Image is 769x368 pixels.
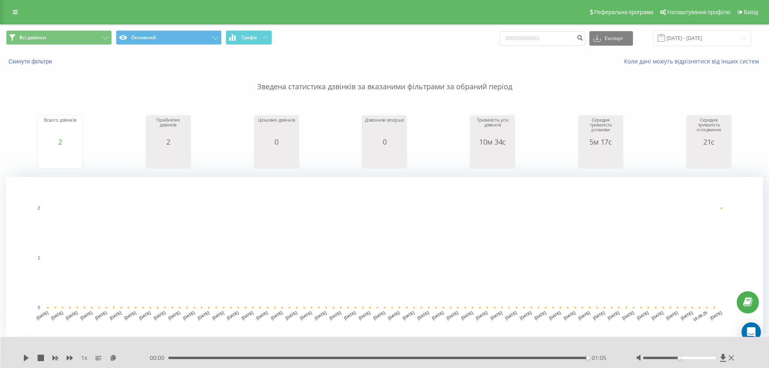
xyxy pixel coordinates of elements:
[580,118,621,138] div: Середня тривалість розмови
[38,256,40,260] text: 1
[667,9,730,15] span: Налаштування профілю
[256,118,297,138] div: Цільових дзвінків
[50,310,64,320] text: [DATE]
[94,310,108,320] text: [DATE]
[197,310,210,320] text: [DATE]
[329,310,342,320] text: [DATE]
[504,310,518,320] text: [DATE]
[285,310,298,320] text: [DATE]
[689,146,729,170] svg: A chart.
[148,138,189,146] div: 2
[138,310,152,320] text: [DATE]
[651,310,664,320] text: [DATE]
[343,310,356,320] text: [DATE]
[364,138,404,146] div: 0
[6,30,112,45] button: Всі дзвінки
[40,138,80,146] div: 2
[387,310,400,320] text: [DATE]
[270,310,283,320] text: [DATE]
[373,310,386,320] text: [DATE]
[150,354,168,362] span: 00:00
[6,177,763,339] svg: A chart.
[358,310,371,320] text: [DATE]
[226,310,239,320] text: [DATE]
[461,310,474,320] text: [DATE]
[472,138,513,146] div: 10м 34с
[241,35,257,40] span: Графік
[81,354,87,362] span: 1 x
[589,31,633,46] button: Експорт
[580,146,621,170] svg: A chart.
[109,310,122,320] text: [DATE]
[519,310,532,320] text: [DATE]
[446,310,459,320] text: [DATE]
[678,356,681,360] div: Accessibility label
[256,138,297,146] div: 0
[116,30,222,45] button: Основний
[148,146,189,170] svg: A chart.
[744,9,758,15] span: Вихід
[241,310,254,320] text: [DATE]
[548,310,562,320] text: [DATE]
[689,118,729,138] div: Середня тривалість очікування
[226,30,272,45] button: Графік
[314,310,327,320] text: [DATE]
[709,310,723,320] text: [DATE]
[680,310,694,320] text: [DATE]
[38,305,40,310] text: 0
[40,118,80,138] div: Всього дзвінків
[364,118,404,138] div: Дзвонили вперше
[475,310,488,320] text: [DATE]
[622,310,635,320] text: [DATE]
[6,58,56,65] button: Скинути фільтри
[168,310,181,320] text: [DATE]
[124,310,137,320] text: [DATE]
[490,310,503,320] text: [DATE]
[500,31,585,46] input: Пошук за номером
[40,146,80,170] svg: A chart.
[742,322,761,342] div: Open Intercom Messenger
[65,310,78,320] text: [DATE]
[80,310,93,320] text: [DATE]
[6,65,763,92] p: Зведена статистика дзвінків за вказаними фільтрами за обраний період
[300,310,313,320] text: [DATE]
[692,310,708,322] text: 18.08.25
[402,310,415,320] text: [DATE]
[636,310,650,320] text: [DATE]
[153,310,166,320] text: [DATE]
[624,57,763,65] a: Коли дані можуть відрізнятися вiд інших систем
[212,310,225,320] text: [DATE]
[19,34,46,41] span: Всі дзвінки
[578,310,591,320] text: [DATE]
[364,146,404,170] svg: A chart.
[580,138,621,146] div: 5м 17с
[534,310,547,320] text: [DATE]
[689,138,729,146] div: 21с
[36,310,49,320] text: [DATE]
[38,206,40,210] text: 2
[182,310,195,320] text: [DATE]
[472,118,513,138] div: Тривалість усіх дзвінків
[256,146,297,170] svg: A chart.
[607,310,620,320] text: [DATE]
[666,310,679,320] text: [DATE]
[592,310,606,320] text: [DATE]
[148,118,189,138] div: Прийнятих дзвінків
[256,310,269,320] text: [DATE]
[417,310,430,320] text: [DATE]
[594,9,654,15] span: Реферальна програма
[472,146,513,170] svg: A chart.
[592,354,606,362] span: 01:05
[586,356,589,360] div: Accessibility label
[431,310,444,320] text: [DATE]
[563,310,576,320] text: [DATE]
